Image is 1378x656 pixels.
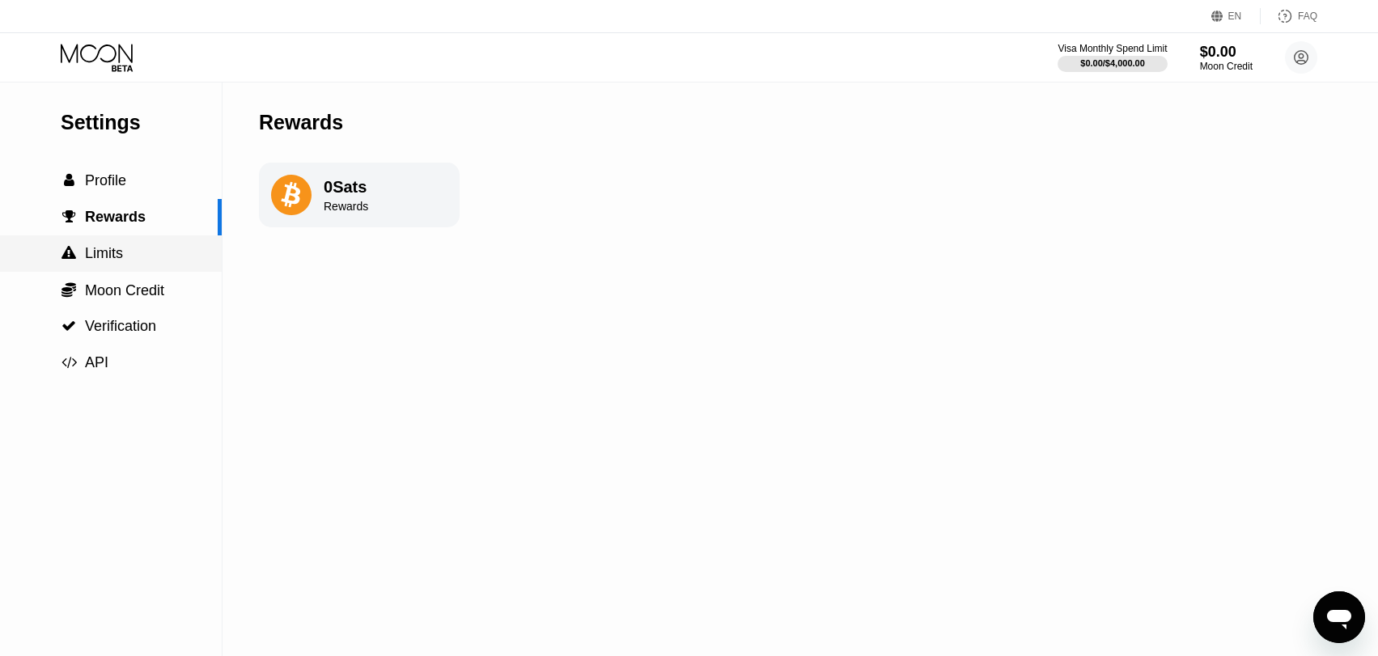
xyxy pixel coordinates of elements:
span:  [62,209,76,224]
iframe: Button to launch messaging window [1313,591,1365,643]
div:  [61,246,77,260]
div: EN [1211,8,1261,24]
div: Visa Monthly Spend Limit [1058,43,1167,54]
span: API [85,354,108,370]
div: EN [1228,11,1242,22]
span: Rewards [85,209,146,225]
div: Moon Credit [1200,61,1253,72]
span: Profile [85,172,126,188]
div: $0.00Moon Credit [1200,44,1253,72]
div: Settings [61,111,222,134]
div: 0 Sats [324,178,368,197]
div:  [61,209,77,224]
div:  [61,173,77,188]
div: Rewards [259,111,343,134]
span: Limits [85,245,123,261]
span:  [64,173,74,188]
div: $0.00 / $4,000.00 [1080,58,1145,68]
span:  [61,246,76,260]
span:  [61,281,76,298]
div: Rewards [324,200,368,213]
div:  [61,319,77,333]
span:  [61,355,77,370]
span: Moon Credit [85,282,164,298]
div:  [61,281,77,298]
div: FAQ [1298,11,1317,22]
div: Visa Monthly Spend Limit$0.00/$4,000.00 [1058,43,1167,72]
span:  [61,319,76,333]
span: Verification [85,318,156,334]
div: FAQ [1261,8,1317,24]
div: $0.00 [1200,44,1253,61]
